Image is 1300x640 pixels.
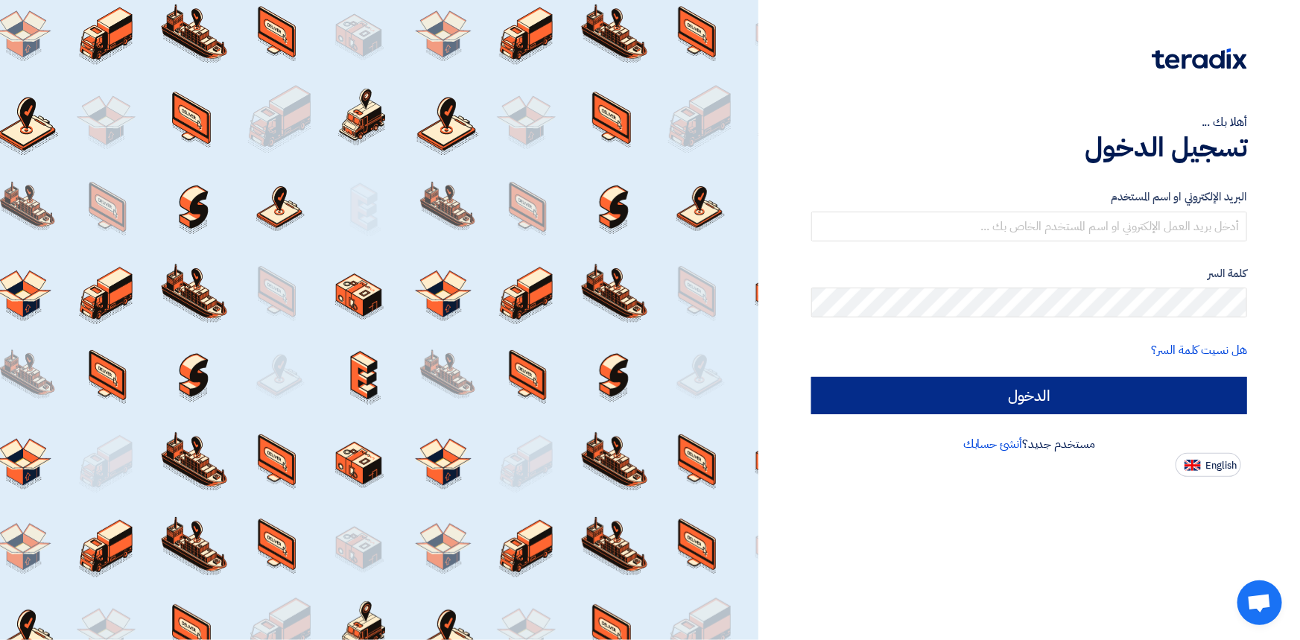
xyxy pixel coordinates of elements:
[811,435,1247,453] div: مستخدم جديد؟
[811,113,1247,131] div: أهلا بك ...
[811,265,1247,282] label: كلمة السر
[963,435,1022,453] a: أنشئ حسابك
[1205,460,1237,471] span: English
[811,131,1247,164] h1: تسجيل الدخول
[1185,460,1201,471] img: en-US.png
[1176,453,1241,477] button: English
[1152,341,1247,359] a: هل نسيت كلمة السر؟
[811,188,1247,206] label: البريد الإلكتروني او اسم المستخدم
[1152,48,1247,69] img: Teradix logo
[1237,580,1282,625] div: Open chat
[811,212,1247,241] input: أدخل بريد العمل الإلكتروني او اسم المستخدم الخاص بك ...
[811,377,1247,414] input: الدخول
